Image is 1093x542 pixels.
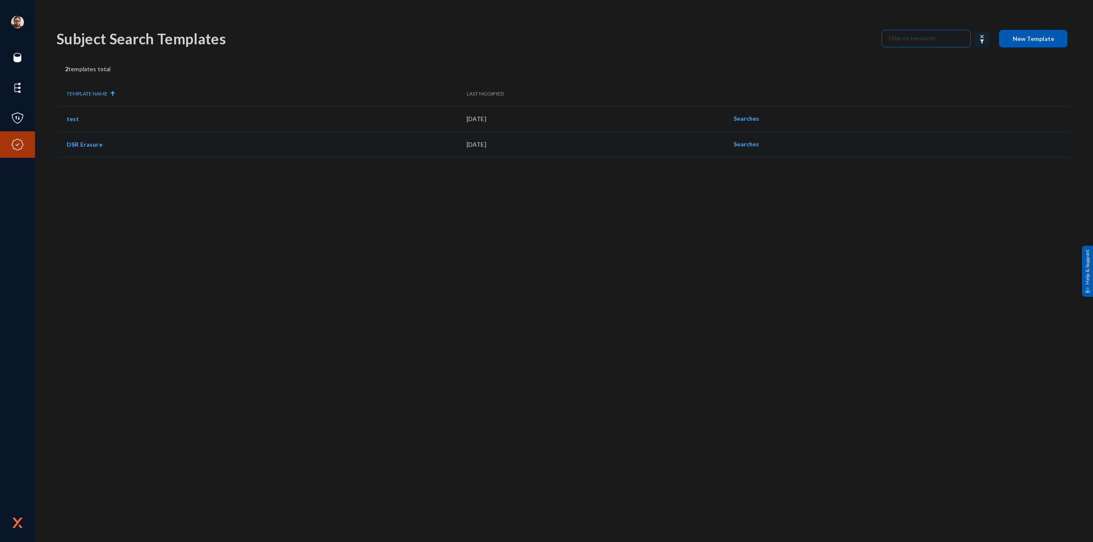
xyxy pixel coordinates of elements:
[67,90,467,98] div: Template Name
[1013,35,1054,42] span: New Template
[11,16,24,29] img: 4ef91cf57f1b271062fbd3b442c6b465
[999,30,1067,47] button: New Template
[734,140,759,148] span: Searches
[56,30,873,47] div: Subject Search Templates
[467,82,727,106] th: Last Modified
[11,138,24,151] img: icon-compliance.svg
[67,141,102,148] a: DSR Erasure
[65,65,68,72] b: 2
[467,106,727,131] td: [DATE]
[1085,287,1090,293] img: help_support.svg
[11,81,24,94] img: icon-elements.svg
[11,112,24,125] img: icon-policies.svg
[56,64,1072,73] div: templates total
[467,131,727,157] td: [DATE]
[11,51,24,64] img: icon-sources.svg
[734,115,759,122] span: Searches
[67,90,108,98] div: Template Name
[727,111,766,126] button: Searches
[889,32,964,45] input: Filter on keywords
[1082,245,1093,296] div: Help & Support
[727,136,766,152] button: Searches
[67,115,79,122] a: test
